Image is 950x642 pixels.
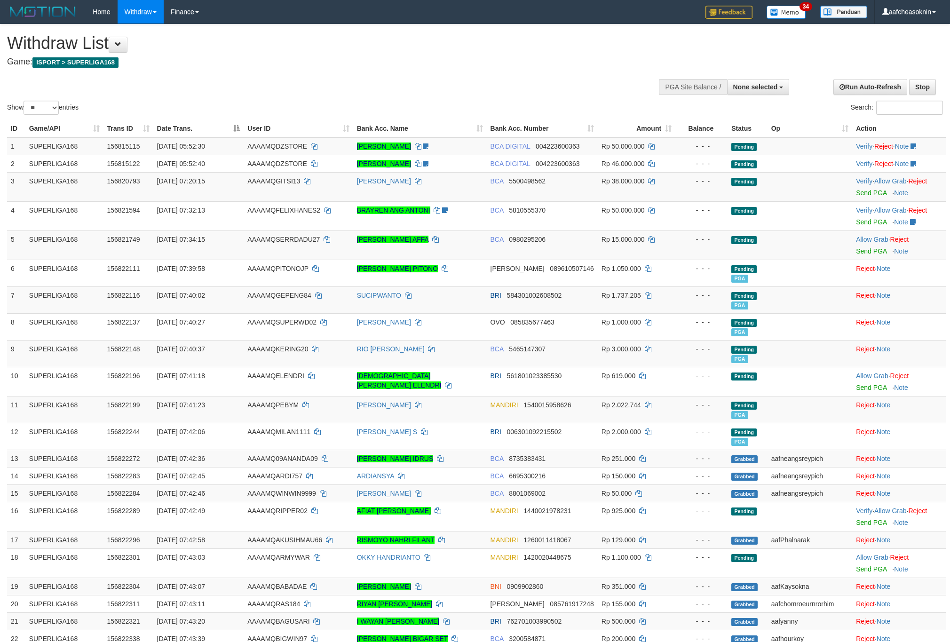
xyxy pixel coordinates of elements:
td: SUPERLIGA168 [25,367,103,396]
span: [DATE] 07:41:23 [157,401,205,409]
span: Pending [731,178,757,186]
a: Note [877,345,891,353]
td: 1 [7,137,25,155]
td: 3 [7,172,25,201]
span: BCA DIGITAL [491,160,530,167]
span: 156822111 [107,265,140,272]
td: aafneangsreypich [768,484,853,502]
span: 156822283 [107,472,140,480]
a: Note [877,472,891,480]
span: [DATE] 07:42:06 [157,428,205,436]
span: 156821594 [107,206,140,214]
span: Marked by aafchoeunmanni [731,411,748,419]
span: BCA [491,345,504,353]
span: 156820793 [107,177,140,185]
th: User ID: activate to sort column ascending [244,120,353,137]
span: Rp 1.737.205 [602,292,641,299]
span: 156822199 [107,401,140,409]
span: AAAAMQDZSTORE [247,160,307,167]
td: SUPERLIGA168 [25,313,103,340]
span: Rp 1.050.000 [602,265,641,272]
span: AAAAMQKERING20 [247,345,308,353]
a: Note [877,618,891,625]
span: [DATE] 07:34:15 [157,236,205,243]
a: Note [877,490,891,497]
td: · [852,286,946,313]
span: AAAAMQ09ANANDA09 [247,455,317,462]
a: AFIAT [PERSON_NAME] [357,507,431,515]
span: Pending [731,428,757,436]
span: Pending [731,265,757,273]
a: Verify [856,160,872,167]
div: - - - [679,471,724,481]
td: 5 [7,230,25,260]
span: Rp 925.000 [602,507,635,515]
a: Verify [856,177,872,185]
a: Note [894,565,908,573]
span: [DATE] 07:20:15 [157,177,205,185]
td: SUPERLIGA168 [25,137,103,155]
a: Note [894,247,908,255]
span: [PERSON_NAME] [491,265,545,272]
th: Op: activate to sort column ascending [768,120,853,137]
div: - - - [679,291,724,300]
span: Copy 004223600363 to clipboard [536,143,579,150]
td: aafneangsreypich [768,467,853,484]
span: BCA [491,206,504,214]
span: BCA [491,472,504,480]
div: - - - [679,506,724,515]
span: AAAAMQFELIXHANES2 [247,206,320,214]
td: 15 [7,484,25,502]
span: Pending [731,292,757,300]
a: [PERSON_NAME] [357,177,411,185]
td: aafneangsreypich [768,450,853,467]
td: 13 [7,450,25,467]
a: [PERSON_NAME] IDRUS [357,455,434,462]
span: Copy 5465147307 to clipboard [509,345,546,353]
span: Pending [731,160,757,168]
div: - - - [679,142,724,151]
td: SUPERLIGA168 [25,423,103,450]
span: Rp 2.000.000 [602,428,641,436]
a: Note [877,401,891,409]
div: - - - [679,317,724,327]
span: MANDIRI [491,507,518,515]
td: · [852,484,946,502]
a: Send PGA [856,519,887,526]
td: · [852,396,946,423]
span: Marked by aafromsomean [731,301,748,309]
span: OVO [491,318,505,326]
a: Reject [856,618,875,625]
span: · [874,206,908,214]
span: AAAAMQSUPERWD02 [247,318,317,326]
a: [PERSON_NAME] AFFA [357,236,429,243]
span: Rp 15.000.000 [602,236,645,243]
th: Action [852,120,946,137]
img: Feedback.jpg [705,6,752,19]
a: RIO [PERSON_NAME] [357,345,425,353]
a: Reject [908,206,927,214]
a: [PERSON_NAME] [357,143,411,150]
span: [DATE] 05:52:40 [157,160,205,167]
a: Allow Grab [856,236,888,243]
span: AAAAMQARDI757 [247,472,302,480]
span: 156815122 [107,160,140,167]
td: · [852,450,946,467]
div: PGA Site Balance / [659,79,727,95]
a: [PERSON_NAME] [357,401,411,409]
a: Reject [856,490,875,497]
div: - - - [679,264,724,273]
a: [PERSON_NAME] [357,318,411,326]
span: Copy 8735383431 to clipboard [509,455,546,462]
td: · [852,340,946,367]
span: Copy 006301092215502 to clipboard [507,428,562,436]
img: MOTION_logo.png [7,5,79,19]
span: Rp 50.000 [602,490,632,497]
a: Reject [890,372,909,380]
span: BCA [491,177,504,185]
a: Reject [856,600,875,608]
span: Rp 2.022.744 [602,401,641,409]
a: Allow Grab [874,507,906,515]
span: BCA [491,455,504,462]
span: Pending [731,143,757,151]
